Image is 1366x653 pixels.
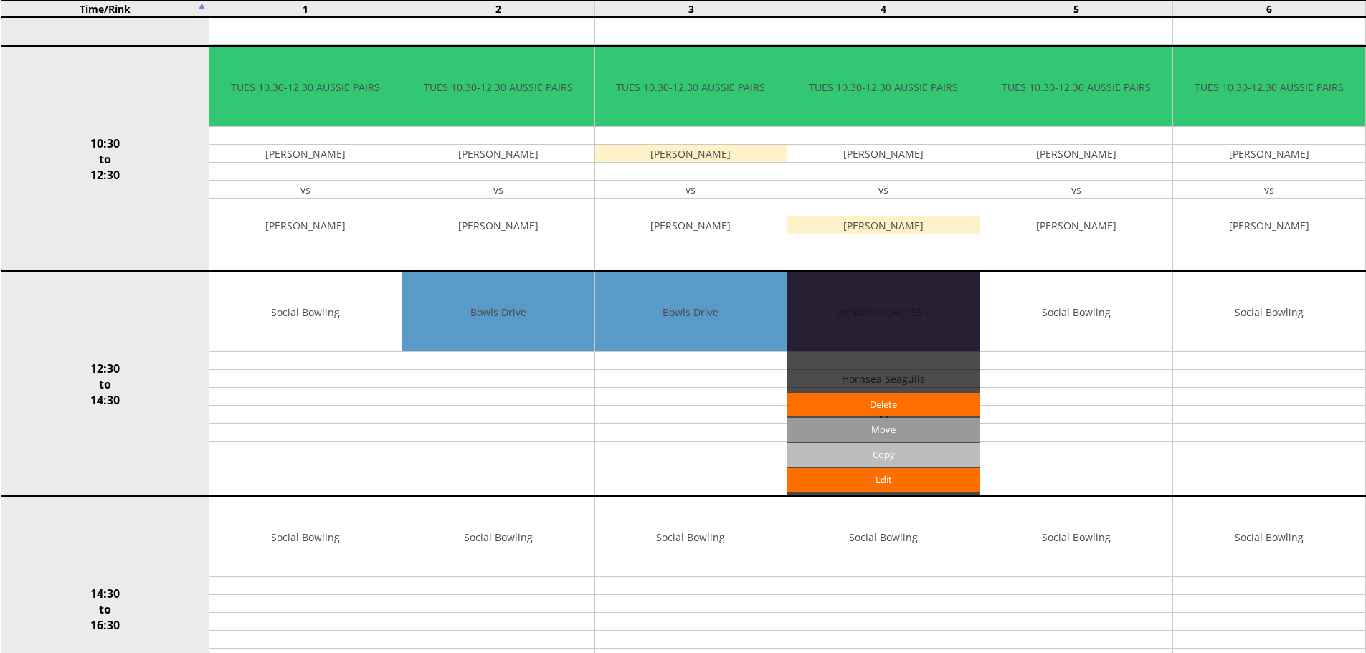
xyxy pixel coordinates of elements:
a: Edit [787,468,980,492]
td: 5 [980,1,1173,17]
td: Social Bowling [1173,272,1365,352]
td: vs [1173,181,1365,199]
td: Social Bowling [787,497,980,577]
td: [PERSON_NAME] [787,145,980,163]
td: vs [402,181,594,199]
td: 12:30 to 14:30 [1,272,209,497]
td: Social Bowling [595,497,787,577]
td: vs [787,181,980,199]
td: vs [980,181,1172,199]
input: Move [787,418,980,442]
td: [PERSON_NAME] [787,216,980,234]
td: 10:30 to 12:30 [1,47,209,272]
td: [PERSON_NAME] [209,216,402,234]
a: Delete [787,393,980,416]
td: [PERSON_NAME] [402,145,594,163]
td: Social Bowling [402,497,594,577]
td: [PERSON_NAME] [595,145,787,163]
td: 1 [209,1,402,17]
td: [PERSON_NAME] [1173,216,1365,234]
td: [PERSON_NAME] [980,145,1172,163]
td: TUES 10.30-12.30 AUSSIE PAIRS [402,47,594,127]
td: [PERSON_NAME] [402,216,594,234]
td: TUES 10.30-12.30 AUSSIE PAIRS [1173,47,1365,127]
td: vs [209,181,402,199]
td: Social Bowling [980,497,1172,577]
td: [PERSON_NAME] [980,216,1172,234]
td: TUES 10.30-12.30 AUSSIE PAIRS [595,47,787,127]
td: Bowls Drive [402,272,594,352]
td: 6 [1172,1,1365,17]
td: 4 [787,1,980,17]
td: TUES 10.30-12.30 AUSSIE PAIRS [209,47,402,127]
td: vs [595,181,787,199]
input: Copy [787,443,980,467]
td: Social Bowling [1173,497,1365,577]
td: Time/Rink [1,1,209,17]
td: [PERSON_NAME] [595,216,787,234]
td: Social Bowling [209,497,402,577]
td: [PERSON_NAME] [1173,145,1365,163]
td: Bowls Drive [595,272,787,352]
td: TUES 10.30-12.30 AUSSIE PAIRS [787,47,980,127]
td: Social Bowling [980,272,1172,352]
td: Social Bowling [209,272,402,352]
td: 3 [594,1,787,17]
td: 2 [402,1,594,17]
td: [PERSON_NAME] [209,145,402,163]
td: TUES 10.30-12.30 AUSSIE PAIRS [980,47,1172,127]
